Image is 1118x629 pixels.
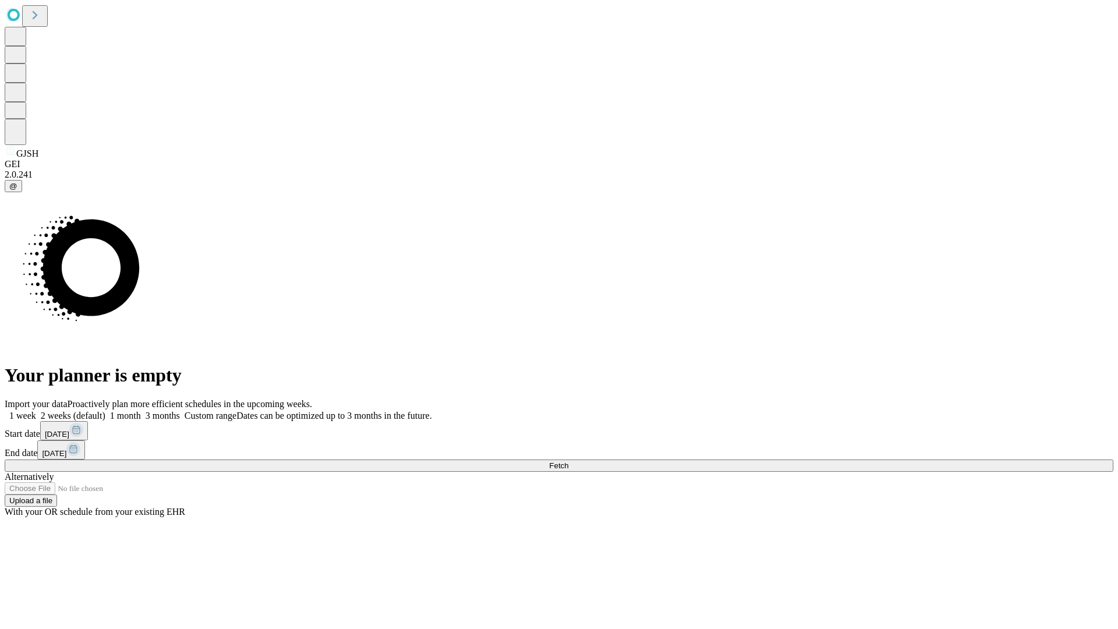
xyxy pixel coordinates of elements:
div: 2.0.241 [5,169,1113,180]
button: Fetch [5,460,1113,472]
button: @ [5,180,22,192]
span: Dates can be optimized up to 3 months in the future. [236,411,431,420]
span: 3 months [146,411,180,420]
div: Start date [5,421,1113,440]
span: Proactively plan more efficient schedules in the upcoming weeks. [68,399,312,409]
button: [DATE] [37,440,85,460]
span: [DATE] [42,449,66,458]
span: Custom range [185,411,236,420]
span: [DATE] [45,430,69,439]
h1: Your planner is empty [5,365,1113,386]
span: 2 weeks (default) [41,411,105,420]
span: Import your data [5,399,68,409]
span: 1 week [9,411,36,420]
span: 1 month [110,411,141,420]
span: Alternatively [5,472,54,482]
button: [DATE] [40,421,88,440]
span: @ [9,182,17,190]
span: With your OR schedule from your existing EHR [5,507,185,517]
span: GJSH [16,149,38,158]
div: GEI [5,159,1113,169]
div: End date [5,440,1113,460]
span: Fetch [549,461,568,470]
button: Upload a file [5,494,57,507]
